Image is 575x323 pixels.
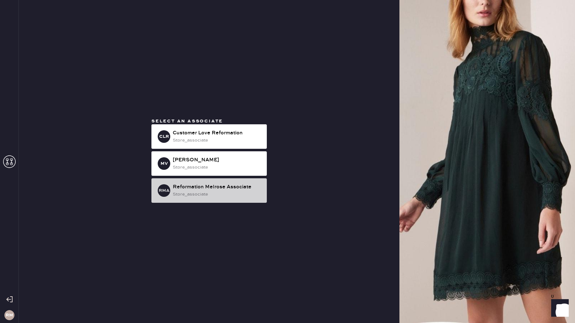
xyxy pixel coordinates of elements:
[173,156,262,164] div: [PERSON_NAME]
[173,191,262,198] div: store_associate
[159,134,169,139] h3: CLR
[173,164,262,171] div: store_associate
[161,161,168,166] h3: MV
[173,183,262,191] div: Reformation Melrose Associate
[173,129,262,137] div: Customer Love Reformation
[545,295,572,322] iframe: Front Chat
[159,188,170,193] h3: RMA
[173,137,262,144] div: store_associate
[6,313,13,317] h3: RM
[151,118,223,124] span: Select an associate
